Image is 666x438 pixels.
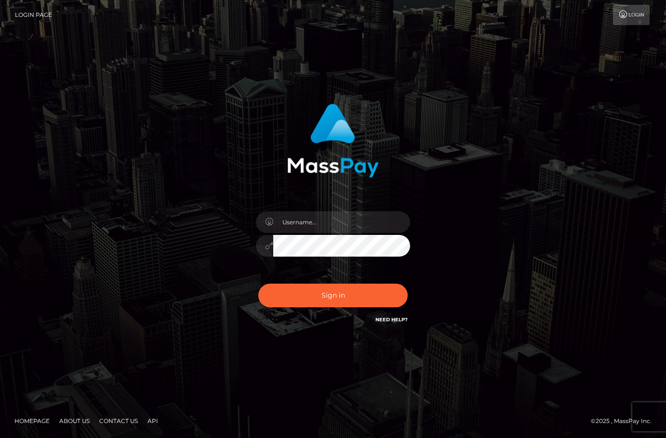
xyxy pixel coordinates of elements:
img: MassPay Login [287,104,379,178]
a: Login Page [15,5,52,25]
div: © 2025 , MassPay Inc. [591,416,659,426]
button: Sign in [258,284,408,307]
a: Login [613,5,650,25]
a: Homepage [11,413,53,428]
a: Need Help? [375,316,408,323]
a: Contact Us [95,413,142,428]
a: About Us [55,413,93,428]
a: API [144,413,162,428]
input: Username... [273,211,410,233]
